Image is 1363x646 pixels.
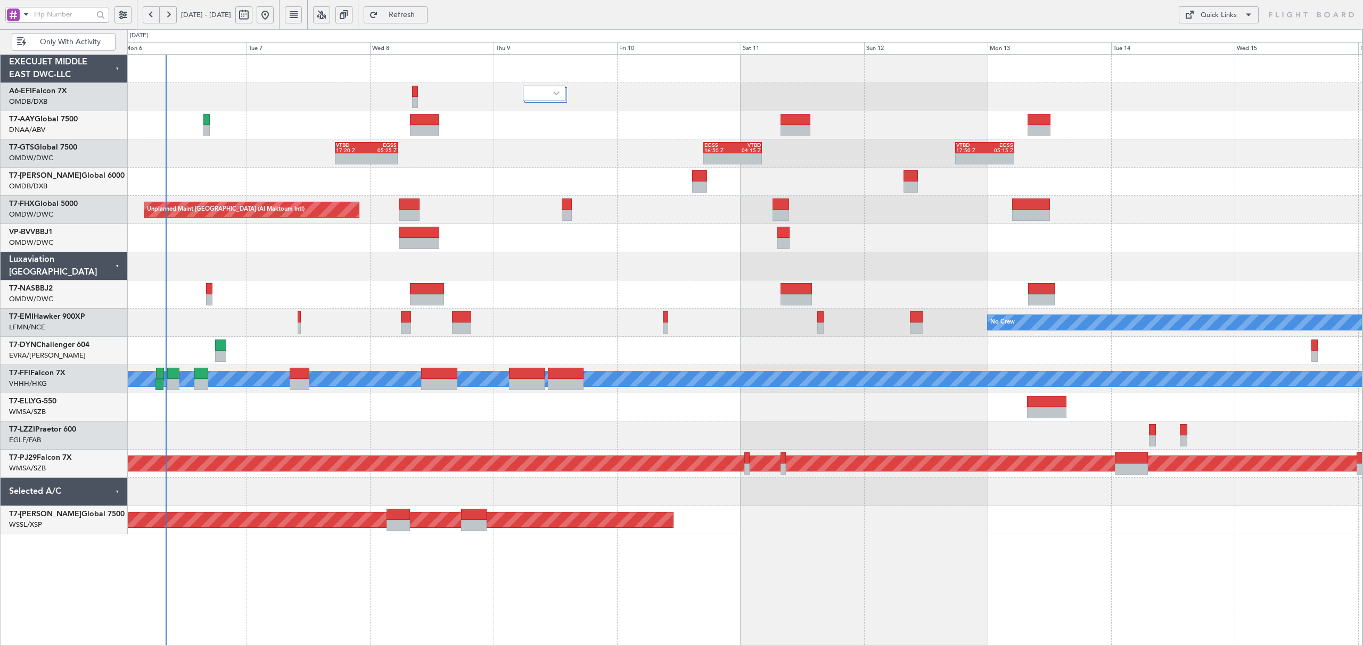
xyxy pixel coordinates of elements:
div: Wed 8 [370,42,494,55]
a: T7-DYNChallenger 604 [9,341,89,349]
div: - [956,159,984,164]
div: - [366,159,397,164]
a: WMSA/SZB [9,463,46,473]
span: Only With Activity [28,38,112,46]
div: EGSS [366,143,397,148]
a: T7-NASBBJ2 [9,285,53,292]
div: - [985,159,1013,164]
div: 17:20 Z [336,148,366,153]
div: Thu 9 [494,42,617,55]
div: EGSS [704,143,733,148]
a: VHHH/HKG [9,379,47,388]
div: VTBD [956,143,984,148]
div: 16:50 Z [704,148,733,153]
span: T7-FHX [9,200,35,208]
a: OMDW/DWC [9,294,53,304]
span: T7-PJ29 [9,454,37,461]
div: Tue 7 [247,42,370,55]
div: VTBD [336,143,366,148]
a: WSSL/XSP [9,520,42,529]
a: T7-AAYGlobal 7500 [9,115,78,123]
a: T7-FHXGlobal 5000 [9,200,78,208]
span: A6-EFI [9,87,32,95]
a: T7-GTSGlobal 7500 [9,144,77,151]
div: [DATE] [130,31,148,40]
span: T7-[PERSON_NAME] [9,510,81,518]
a: A6-EFIFalcon 7X [9,87,67,95]
div: - [336,159,366,164]
span: T7-ELLY [9,397,36,405]
div: Mon 6 [123,42,247,55]
div: Mon 13 [988,42,1111,55]
div: - [733,159,761,164]
div: Tue 14 [1111,42,1235,55]
a: T7-EMIHawker 900XP [9,313,85,320]
a: T7-[PERSON_NAME]Global 6000 [9,172,125,179]
div: Sun 12 [864,42,988,55]
span: T7-LZZI [9,426,35,433]
span: T7-FFI [9,369,30,377]
img: arrow-gray.svg [553,91,560,95]
a: LFMN/NCE [9,322,45,332]
a: OMDB/DXB [9,97,47,106]
div: No Crew [990,314,1015,330]
a: OMDW/DWC [9,210,53,219]
a: T7-ELLYG-550 [9,397,56,405]
span: T7-EMI [9,313,34,320]
a: EGLF/FAB [9,435,41,445]
span: VP-BVV [9,228,35,236]
span: [DATE] - [DATE] [181,10,231,20]
div: 17:50 Z [956,148,984,153]
a: EVRA/[PERSON_NAME] [9,351,86,360]
a: T7-[PERSON_NAME]Global 7500 [9,510,125,518]
span: T7-AAY [9,115,35,123]
span: Refresh [380,11,424,19]
a: OMDW/DWC [9,153,53,163]
a: T7-LZZIPraetor 600 [9,426,76,433]
div: Unplanned Maint [GEOGRAPHIC_DATA] (Al Maktoum Intl) [147,202,305,218]
div: Fri 10 [617,42,741,55]
button: Only With Activity [12,34,116,51]
a: OMDB/DXB [9,181,47,191]
a: DNAA/ABV [9,125,45,135]
div: - [704,159,733,164]
div: EGSS [985,143,1013,148]
a: OMDW/DWC [9,238,53,247]
div: 04:15 Z [733,148,761,153]
div: Wed 15 [1235,42,1358,55]
div: 05:25 Z [366,148,397,153]
button: Quick Links [1179,6,1259,23]
span: T7-NAS [9,285,35,292]
button: Refresh [364,6,428,23]
input: Trip Number [33,6,93,22]
a: T7-PJ29Falcon 7X [9,454,72,461]
a: WMSA/SZB [9,407,46,417]
a: T7-FFIFalcon 7X [9,369,65,377]
span: T7-DYN [9,341,36,349]
span: T7-[PERSON_NAME] [9,172,81,179]
div: Sat 11 [741,42,864,55]
div: VTBD [733,143,761,148]
a: VP-BVVBBJ1 [9,228,53,236]
div: Quick Links [1201,10,1237,21]
span: T7-GTS [9,144,34,151]
div: 05:15 Z [985,148,1013,153]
